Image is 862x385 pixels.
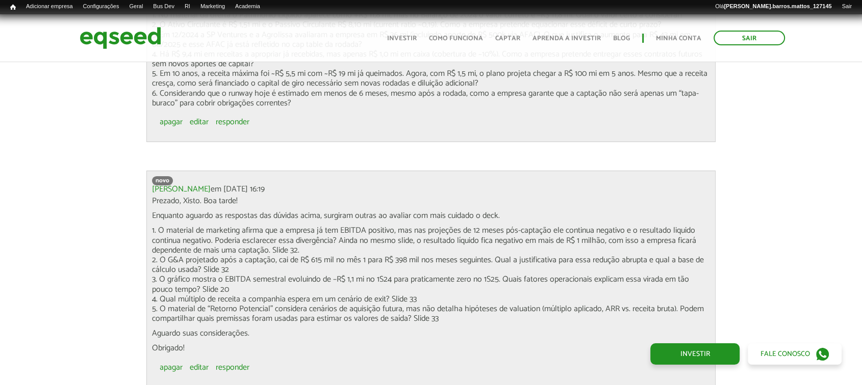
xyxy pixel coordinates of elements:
a: Blog [613,35,630,42]
a: Sair [836,3,857,11]
a: RI [180,3,195,11]
p: 1. O material de marketing afirma que a empresa já tem EBITDA positivo, mas nas projeções de 12 m... [152,226,711,323]
a: responder [216,364,249,372]
p: Aguardo suas considerações. [152,328,711,338]
a: apagar [160,364,183,372]
a: [PERSON_NAME] [152,185,211,194]
a: editar [190,364,209,372]
p: 1. No material da oferta o Patrimônio Líquido aparece como +R$ 11,8 mi, mas no Balanço de 2024 o ... [152,10,711,108]
a: Adicionar empresa [21,3,78,11]
a: responder [216,118,249,126]
a: Como funciona [429,35,483,42]
a: Marketing [195,3,230,11]
a: Aprenda a investir [533,35,601,42]
a: Olá[PERSON_NAME].barros.mattos_127145 [710,3,836,11]
a: Configurações [78,3,124,11]
a: Investir [387,35,417,42]
a: apagar [160,118,183,126]
p: Prezado, Xisto. Boa tarde! [152,196,711,206]
strong: [PERSON_NAME].barros.mattos_127145 [724,3,831,9]
p: Enquanto aguardo as respostas das dúvidas acima, surgiram outras ao avaliar com mais cuidado o deck. [152,211,711,221]
a: Investir [650,343,740,365]
a: Academia [230,3,265,11]
span: novo [152,176,173,185]
a: editar [190,118,209,126]
a: Geral [124,3,148,11]
a: Bus Dev [148,3,180,11]
span: Início [10,4,16,11]
p: Obrigado! [152,343,711,353]
a: Início [5,3,21,12]
img: EqSeed [80,24,161,51]
span: em [DATE] 16:19 [152,182,265,196]
a: Minha conta [656,35,701,42]
a: Fale conosco [748,343,842,365]
a: Captar [495,35,520,42]
a: Sair [714,31,785,45]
